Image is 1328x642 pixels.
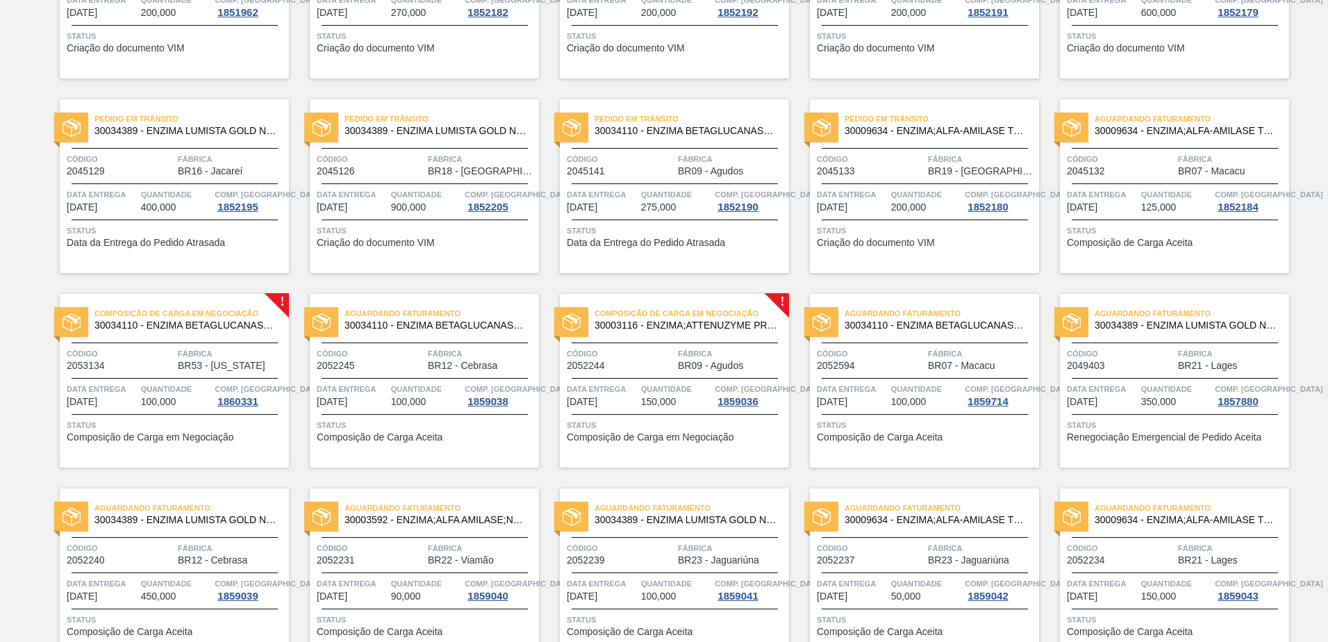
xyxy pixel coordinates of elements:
span: 22/10/2025 [567,397,597,407]
span: 270,000 [391,8,426,18]
a: Comp. [GEOGRAPHIC_DATA]1859036 [715,382,786,407]
span: Quantidade [391,577,462,591]
div: 1859040 [465,591,511,602]
span: Fábrica [178,541,285,555]
a: statusPedido em Trânsito30034389 - ENZIMA LUMISTA GOLD NOVONESIS 25KGCódigo2045129FábricaBR16 - J... [39,99,289,273]
span: Comp. Carga [715,188,822,201]
span: Data Entrega [1067,382,1138,396]
div: 1851962 [215,7,260,18]
span: Status [67,418,285,432]
span: Código [1067,152,1175,166]
span: Código [567,541,674,555]
span: Composição de Carga Aceita [817,627,943,637]
div: 1859038 [465,396,511,407]
span: Status [1067,224,1286,238]
span: BR21 - Lages [1178,555,1238,566]
span: 2052240 [67,555,105,566]
span: 100,000 [891,397,927,407]
span: 100,000 [391,397,426,407]
span: 350,000 [1141,397,1177,407]
span: Fábrica [428,347,536,361]
span: Pedido em Trânsito [845,112,1039,126]
span: Quantidade [391,382,462,396]
span: Código [1067,347,1175,361]
span: 50,000 [891,591,921,602]
span: Status [317,29,536,43]
span: Status [317,418,536,432]
a: !statusComposição de Carga em Negociação30003116 - ENZIMA;ATTENUZYME PRO;NOVOZYMES;Código2052244F... [539,294,789,468]
span: BR19 - Nova Rio [928,166,1036,176]
a: statusAguardando Faturamento30009634 - ENZIMA;ALFA-AMILASE TERMOESTÁVEL;TERMAMYCódigo2045132Fábri... [1039,99,1289,273]
img: status [313,119,331,137]
img: status [313,508,331,526]
span: Composição de Carga Aceita [817,432,943,443]
span: Aguardando Faturamento [845,501,1039,515]
div: 1859042 [965,591,1011,602]
div: 1852190 [715,201,761,213]
span: Composição de Carga Aceita [67,627,192,637]
span: BR21 - Lages [1178,361,1238,371]
span: BR23 - Jaguariúna [928,555,1009,566]
span: 30009634 - ENZIMA;ALFA-AMILASE TERMOESTÁVEL;TERMAMY [845,126,1028,136]
span: Fábrica [428,541,536,555]
span: Comp. Carga [465,382,572,396]
a: Comp. [GEOGRAPHIC_DATA]1852180 [965,188,1036,213]
span: Fábrica [928,347,1036,361]
span: 23/10/2025 [817,397,847,407]
span: Criação do documento VIM [817,238,935,248]
span: Comp. Carga [215,577,322,591]
span: Data Entrega [317,188,388,201]
a: Comp. [GEOGRAPHIC_DATA]1859714 [965,382,1036,407]
span: Status [1067,613,1286,627]
span: Fábrica [678,152,786,166]
div: 1852184 [1215,201,1261,213]
span: Data Entrega [817,577,888,591]
span: Composição de Carga Aceita [317,627,442,637]
span: Criação do documento VIM [67,43,185,53]
span: 26/10/2025 [67,591,97,602]
span: 22/10/2025 [317,397,347,407]
span: Quantidade [141,577,212,591]
span: Quantidade [141,188,212,201]
span: 200,000 [891,8,927,18]
span: Composição de Carga em Negociação [67,432,233,443]
span: Pedido em Trânsito [595,112,789,126]
span: Data da Entrega do Pedido Atrasada [67,238,225,248]
span: BR53 - Colorado [178,361,265,371]
span: Comp. Carga [965,577,1072,591]
img: status [563,313,581,331]
span: 30003116 - ENZIMA;ATTENUZYME PRO;NOVOZYMES; [595,320,778,331]
span: 30003592 - ENZIMA;ALFA AMILASE;NAO TERMOESTAVEL BAN [345,515,528,525]
span: Data Entrega [817,382,888,396]
div: 1859036 [715,396,761,407]
span: Status [567,29,786,43]
span: 16/10/2025 [67,8,97,18]
a: statusPedido em Trânsito30009634 - ENZIMA;ALFA-AMILASE TERMOESTÁVEL;TERMAMYCódigo2045133FábricaBR... [789,99,1039,273]
span: 18/10/2025 [317,202,347,213]
span: 2052594 [817,361,855,371]
span: 30034110 - ENZIMA BETAGLUCANASE ULTRAFLO PRIME [94,320,278,331]
div: 1852195 [215,201,260,213]
a: Comp. [GEOGRAPHIC_DATA]1859038 [465,382,536,407]
span: Fábrica [928,152,1036,166]
span: Fábrica [678,347,786,361]
div: 1859714 [965,396,1011,407]
span: Data Entrega [567,577,638,591]
span: Quantidade [641,577,712,591]
span: BR07 - Macacu [1178,166,1245,176]
span: Código [817,347,924,361]
span: Fábrica [178,347,285,361]
span: 450,000 [141,591,176,602]
span: 100,000 [641,591,677,602]
span: Comp. Carga [965,188,1072,201]
span: Quantidade [1141,188,1212,201]
a: Comp. [GEOGRAPHIC_DATA]1852195 [215,188,285,213]
span: Código [67,152,174,166]
span: Pedido em Trânsito [345,112,539,126]
span: Comp. Carga [215,188,322,201]
span: Data Entrega [317,382,388,396]
span: 150,000 [1141,591,1177,602]
span: BR09 - Agudos [678,166,743,176]
span: Código [567,347,674,361]
span: 18/10/2025 [567,8,597,18]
